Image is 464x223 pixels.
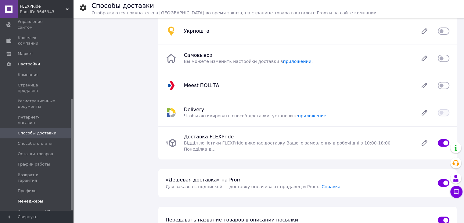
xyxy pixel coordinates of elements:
[322,184,340,189] a: Справка
[283,59,311,64] a: приложении
[18,172,56,183] span: Возврат и гарантия
[18,61,40,67] span: Настройки
[18,51,33,57] span: Маркет
[184,134,234,140] span: Доставка FLEXPride
[20,9,73,15] div: Ваш ID: 3645943
[18,98,56,109] span: Регистрационные документы
[184,82,219,88] span: Meest ПОШТА
[18,188,37,194] span: Профиль
[184,28,210,34] span: Укрпошта
[184,59,313,64] span: Вы можете изменить настройки доставки в .
[18,82,56,93] span: Страница продавца
[92,10,378,15] span: Отображаются покупателю в [GEOGRAPHIC_DATA] во время заказа, на странице товара в каталоге Prom и...
[18,209,56,220] span: Управление API-токенами
[166,177,242,183] span: «Дешевая доставка» на Prom
[18,35,56,46] span: Кошелек компании
[18,162,50,167] span: График работы
[184,107,204,112] span: Delivery
[18,141,52,146] span: Способы оплаты
[166,217,298,223] span: Передавать название товаров в описании посылки
[18,115,56,126] span: Интернет-магазин
[166,184,320,189] span: Для заказов с подпиской — доставку оплачивают продавец и Prom .
[18,199,43,204] span: Менеджеры
[18,130,56,136] span: Способы доставки
[18,151,53,157] span: Остатки товаров
[20,4,66,9] span: FLEXPRide
[184,113,328,118] span: Чтобы активировать способ доставки, установите .
[450,186,462,198] button: Чат с покупателем
[92,2,154,9] h1: Способы доставки
[298,113,326,118] a: приложение
[184,52,212,58] span: Самовывоз
[18,72,38,78] span: Компания
[184,141,390,152] span: Відділ логістики FLEXPride виконає доставку Вашого замовлення в робочі дні з 10:00-18:00 Понеділк...
[18,19,56,30] span: Управление сайтом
